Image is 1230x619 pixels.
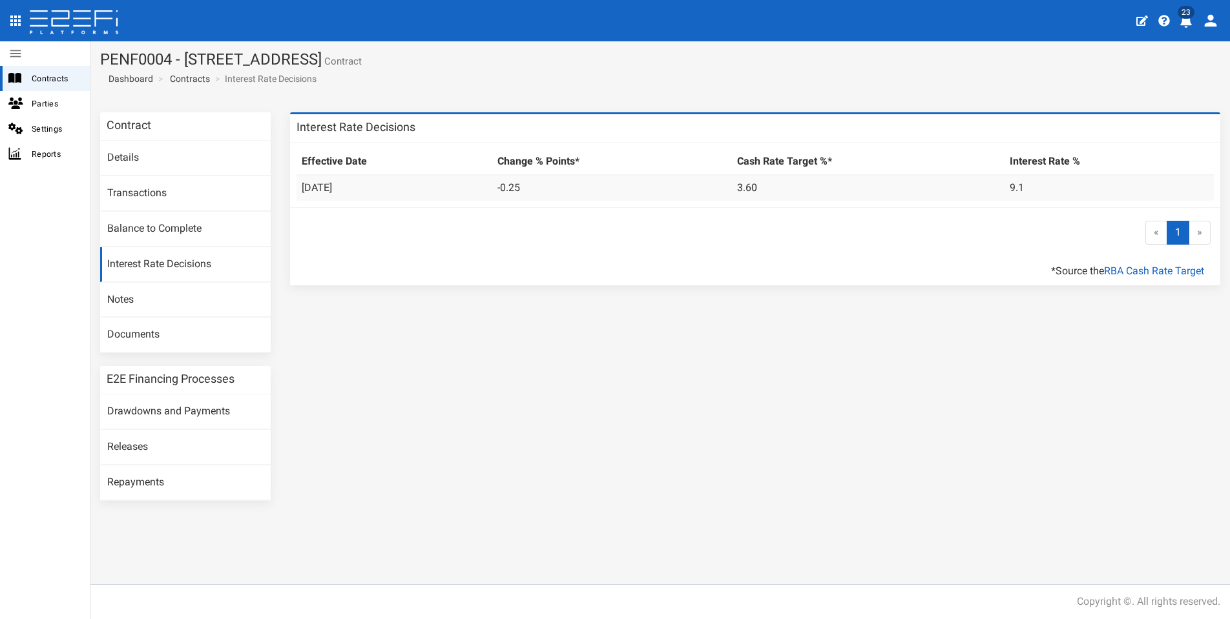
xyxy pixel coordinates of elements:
[100,51,1220,68] h1: PENF0004 - [STREET_ADDRESS]
[297,121,415,133] h3: Interest Rate Decisions
[100,212,271,247] a: Balance to Complete
[100,141,271,176] a: Details
[170,72,210,85] a: Contracts
[100,318,271,352] a: Documents
[32,71,79,86] span: Contracts
[212,72,317,85] li: Interest Rate Decisions
[492,175,732,201] td: -0.25
[32,96,79,111] span: Parties
[1005,149,1214,175] th: Interest Rate %
[100,430,271,465] a: Releases
[100,465,271,500] a: Repayments
[107,119,151,131] h3: Contract
[1045,258,1211,285] div: *Source the
[1077,594,1220,609] div: Copyright ©. All rights reserved.
[100,394,271,429] a: Drawdowns and Payments
[1005,175,1214,201] td: 9.1
[32,121,79,136] span: Settings
[1104,265,1204,277] a: RBA Cash Rate Target
[103,72,153,85] a: Dashboard
[100,176,271,211] a: Transactions
[732,175,1005,201] td: 3.60
[492,149,732,175] th: Change % Points*
[732,149,1005,175] th: Cash Rate Target %*
[322,57,362,66] small: Contract
[107,373,235,385] h3: E2E Financing Processes
[32,147,79,161] span: Reports
[297,149,492,175] th: Effective Date
[297,175,492,201] td: [DATE]
[100,283,271,318] a: Notes
[1145,221,1167,245] span: «
[1189,221,1211,245] span: »
[103,74,153,84] span: Dashboard
[100,247,271,282] a: Interest Rate Decisions
[1167,221,1189,245] span: 1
